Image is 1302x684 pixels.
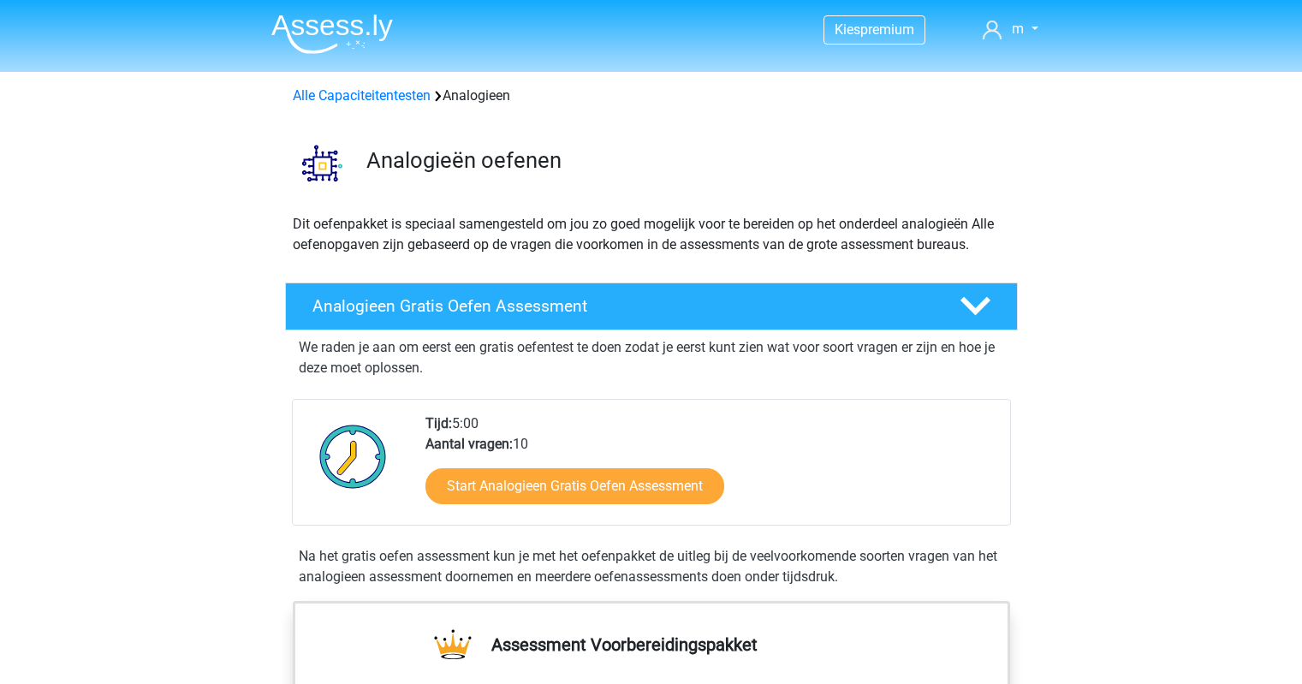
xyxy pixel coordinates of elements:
div: Na het gratis oefen assessment kun je met het oefenpakket de uitleg bij de veelvoorkomende soorte... [292,546,1011,587]
p: Dit oefenpakket is speciaal samengesteld om jou zo goed mogelijk voor te bereiden op het onderdee... [293,214,1010,255]
a: m [976,19,1044,39]
a: Alle Capaciteitentesten [293,87,431,104]
span: m [1012,21,1024,37]
img: Klok [310,413,396,499]
h3: Analogieën oefenen [366,147,1004,174]
span: Kies [835,21,860,38]
img: analogieen [286,127,359,199]
a: Start Analogieen Gratis Oefen Assessment [425,468,724,504]
div: 5:00 10 [413,413,1009,525]
h4: Analogieen Gratis Oefen Assessment [312,296,932,316]
span: premium [860,21,914,38]
b: Aantal vragen: [425,436,513,452]
a: Analogieen Gratis Oefen Assessment [278,283,1025,330]
p: We raden je aan om eerst een gratis oefentest te doen zodat je eerst kunt zien wat voor soort vra... [299,337,1004,378]
b: Tijd: [425,415,452,431]
a: Kiespremium [824,18,924,41]
div: Analogieen [286,86,1017,106]
img: Assessly [271,14,393,54]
